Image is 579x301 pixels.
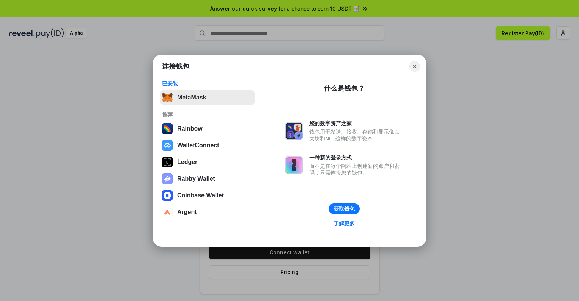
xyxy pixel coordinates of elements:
button: 获取钱包 [329,203,360,214]
div: Ledger [177,159,197,165]
img: svg+xml,%3Csvg%20xmlns%3D%22http%3A%2F%2Fwww.w3.org%2F2000%2Fsvg%22%20fill%3D%22none%22%20viewBox... [285,122,303,140]
div: 而不是在每个网站上创建新的账户和密码，只需连接您的钱包。 [309,162,403,176]
div: 一种新的登录方式 [309,154,403,161]
div: 获取钱包 [334,205,355,212]
div: Rabby Wallet [177,175,215,182]
button: Argent [160,205,255,220]
img: svg+xml,%3Csvg%20width%3D%2228%22%20height%3D%2228%22%20viewBox%3D%220%200%2028%2028%22%20fill%3D... [162,140,173,151]
div: 您的数字资产之家 [309,120,403,127]
img: svg+xml,%3Csvg%20width%3D%22120%22%20height%3D%22120%22%20viewBox%3D%220%200%20120%20120%22%20fil... [162,123,173,134]
img: svg+xml,%3Csvg%20xmlns%3D%22http%3A%2F%2Fwww.w3.org%2F2000%2Fsvg%22%20fill%3D%22none%22%20viewBox... [162,173,173,184]
h1: 连接钱包 [162,62,189,71]
button: MetaMask [160,90,255,105]
div: 推荐 [162,111,253,118]
img: svg+xml,%3Csvg%20width%3D%2228%22%20height%3D%2228%22%20viewBox%3D%220%200%2028%2028%22%20fill%3D... [162,190,173,201]
img: svg+xml,%3Csvg%20width%3D%2228%22%20height%3D%2228%22%20viewBox%3D%220%200%2028%2028%22%20fill%3D... [162,207,173,217]
div: Coinbase Wallet [177,192,224,199]
button: Rabby Wallet [160,171,255,186]
div: 钱包用于发送、接收、存储和显示像以太坊和NFT这样的数字资产。 [309,128,403,142]
button: Rainbow [160,121,255,136]
button: WalletConnect [160,138,255,153]
div: 已安装 [162,80,253,87]
div: Argent [177,209,197,216]
button: Coinbase Wallet [160,188,255,203]
img: svg+xml,%3Csvg%20xmlns%3D%22http%3A%2F%2Fwww.w3.org%2F2000%2Fsvg%22%20fill%3D%22none%22%20viewBox... [285,156,303,174]
div: 了解更多 [334,220,355,227]
img: svg+xml,%3Csvg%20fill%3D%22none%22%20height%3D%2233%22%20viewBox%3D%220%200%2035%2033%22%20width%... [162,92,173,103]
div: MetaMask [177,94,206,101]
div: WalletConnect [177,142,219,149]
button: Close [409,61,420,72]
div: Rainbow [177,125,203,132]
img: svg+xml,%3Csvg%20xmlns%3D%22http%3A%2F%2Fwww.w3.org%2F2000%2Fsvg%22%20width%3D%2228%22%20height%3... [162,157,173,167]
button: Ledger [160,154,255,170]
div: 什么是钱包？ [324,84,365,93]
a: 了解更多 [329,219,359,229]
